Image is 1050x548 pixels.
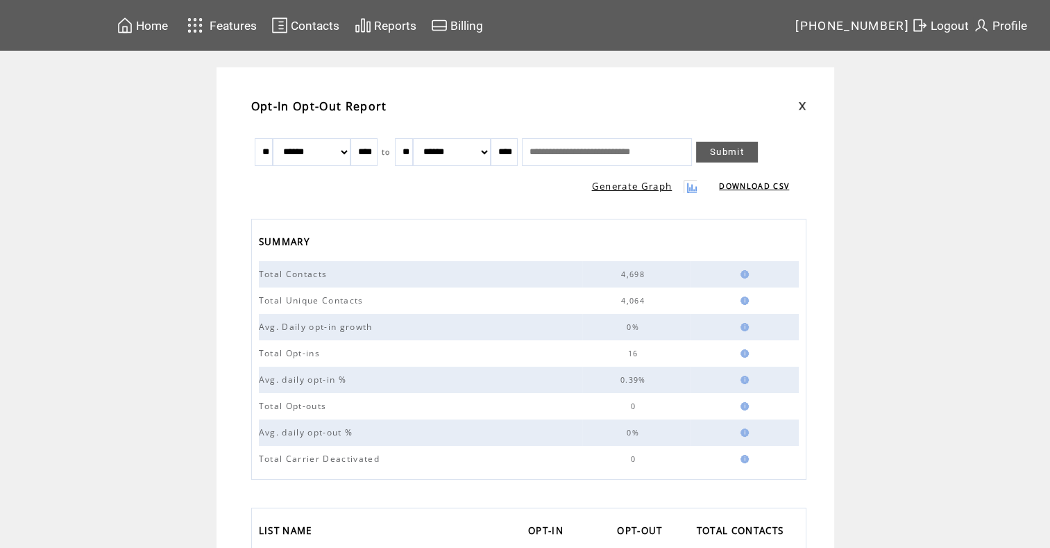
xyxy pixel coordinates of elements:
[291,19,339,33] span: Contacts
[251,99,387,114] span: Opt-In Opt-Out Report
[259,426,357,438] span: Avg. daily opt-out %
[617,521,669,544] a: OPT-OUT
[431,17,448,34] img: creidtcard.svg
[183,14,208,37] img: features.svg
[992,19,1027,33] span: Profile
[259,347,323,359] span: Total Opt-ins
[971,15,1029,36] a: Profile
[259,268,331,280] span: Total Contacts
[630,454,638,464] span: 0
[697,521,788,544] span: TOTAL CONTACTS
[528,521,567,544] span: OPT-IN
[973,17,990,34] img: profile.svg
[528,521,570,544] a: OPT-IN
[271,17,288,34] img: contacts.svg
[795,19,909,33] span: [PHONE_NUMBER]
[620,375,650,385] span: 0.39%
[931,19,969,33] span: Logout
[115,15,170,36] a: Home
[617,521,666,544] span: OPT-OUT
[181,12,260,39] a: Features
[429,15,485,36] a: Billing
[627,322,643,332] span: 0%
[627,428,643,438] span: 0%
[592,180,672,192] a: Generate Graph
[353,15,418,36] a: Reports
[630,401,638,411] span: 0
[382,147,391,157] span: to
[696,142,758,163] a: Submit
[736,323,749,331] img: help.gif
[259,521,319,544] a: LIST NAME
[911,17,928,34] img: exit.svg
[736,376,749,384] img: help.gif
[269,15,341,36] a: Contacts
[259,400,330,412] span: Total Opt-outs
[374,19,416,33] span: Reports
[736,402,749,410] img: help.gif
[355,17,371,34] img: chart.svg
[719,181,789,191] a: DOWNLOAD CSV
[136,19,168,33] span: Home
[736,429,749,437] img: help.gif
[259,294,367,306] span: Total Unique Contacts
[621,269,648,279] span: 4,698
[259,453,383,465] span: Total Carrier Deactivated
[909,15,971,36] a: Logout
[450,19,483,33] span: Billing
[621,296,648,306] span: 4,064
[697,521,791,544] a: TOTAL CONTACTS
[736,349,749,358] img: help.gif
[210,19,257,33] span: Features
[117,17,133,34] img: home.svg
[736,455,749,463] img: help.gif
[259,521,316,544] span: LIST NAME
[736,270,749,279] img: help.gif
[628,349,642,358] span: 16
[259,374,350,385] span: Avg. daily opt-in %
[259,232,313,255] span: SUMMARY
[736,297,749,305] img: help.gif
[259,321,376,333] span: Avg. Daily opt-in growth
